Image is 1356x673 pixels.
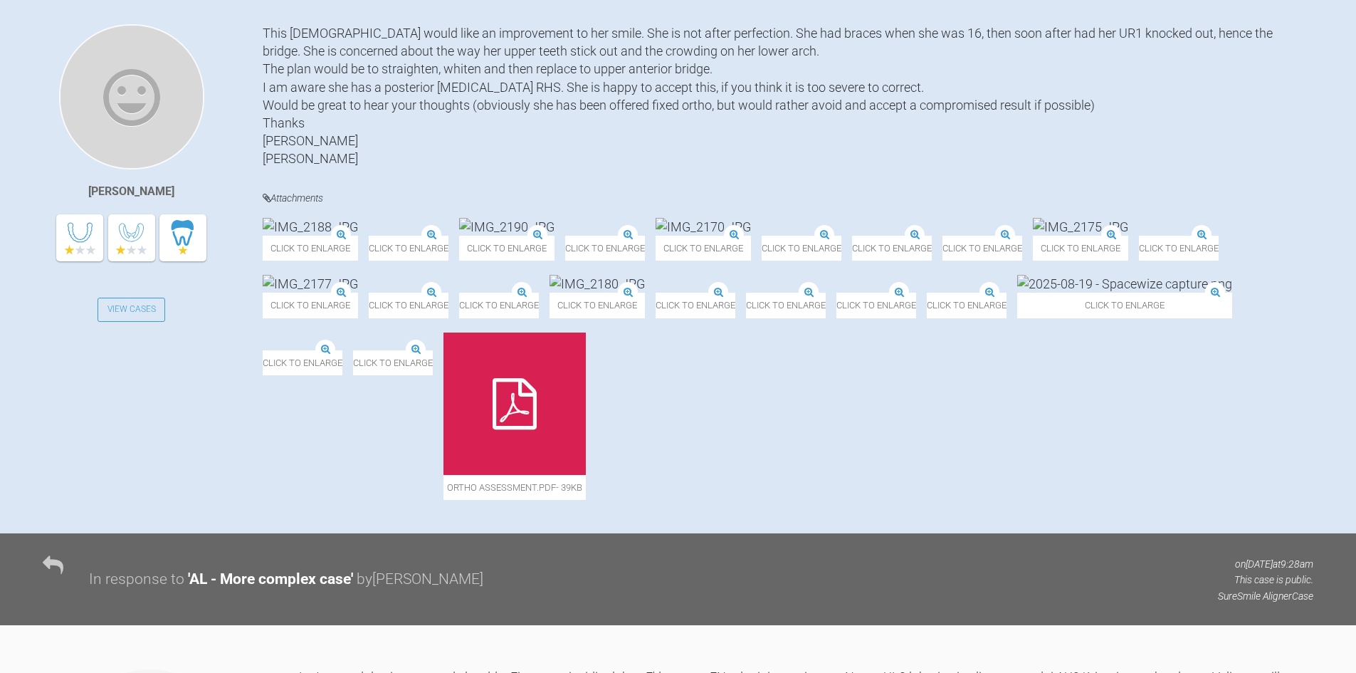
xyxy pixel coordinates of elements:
[868,236,947,261] span: Click to enlarge
[1048,236,1144,261] span: Click to enlarge
[1155,218,1250,236] img: IMG_2176.JPG
[565,293,661,318] span: Click to enlarge
[263,218,358,236] img: IMG_2188.JPG
[958,236,1038,261] span: Click to enlarge
[263,293,358,318] span: Click to enlarge
[852,293,932,318] span: Click to enlarge
[353,350,433,375] span: Click to enlarge
[353,333,432,350] img: UL5-LL8.jpg
[357,568,483,592] div: by [PERSON_NAME]
[1218,572,1313,588] p: This case is public.
[263,24,1313,168] div: This [DEMOGRAPHIC_DATA] would like an improvement to her smile. She is not after perfection. She ...
[59,24,204,169] img: Cathryn Sherlock
[656,218,751,236] img: IMG_2170.JPG
[656,236,751,261] span: Click to enlarge
[1048,218,1144,236] img: IMG_2175.JPG
[762,218,857,236] img: IMG_2172.JPG
[1218,556,1313,572] p: on [DATE] at 9:28am
[1155,236,1250,261] span: Click to enlarge
[369,293,448,318] span: Click to enlarge
[1218,588,1313,604] p: SureSmile Aligner Case
[565,236,645,261] span: Click to enlarge
[369,236,448,261] span: Click to enlarge
[852,275,908,293] img: OPG.jpg
[263,275,358,293] img: IMG_2177.JPG
[459,236,555,261] span: Click to enlarge
[565,275,661,293] img: IMG_2180.JPG
[459,293,555,318] span: Click to enlarge
[459,218,555,236] img: IMG_2190.JPG
[942,293,1022,318] span: Click to enlarge
[762,293,841,318] span: Click to enlarge
[443,475,586,500] span: ortho assessment.pdf - 39KB
[1033,293,1248,318] span: Click to enlarge
[98,298,166,322] a: View Cases
[671,293,751,318] span: Click to enlarge
[263,350,342,375] span: Click to enlarge
[88,182,174,201] div: [PERSON_NAME]
[89,568,184,592] div: In response to
[762,236,857,261] span: Click to enlarge
[1033,275,1248,293] img: 2025-08-19 - Spacewize capture.png
[459,275,555,293] img: IMG_2179.JPG
[263,236,358,261] span: Click to enlarge
[263,189,1313,207] h4: Attachments
[188,568,353,592] div: ' AL - More complex case '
